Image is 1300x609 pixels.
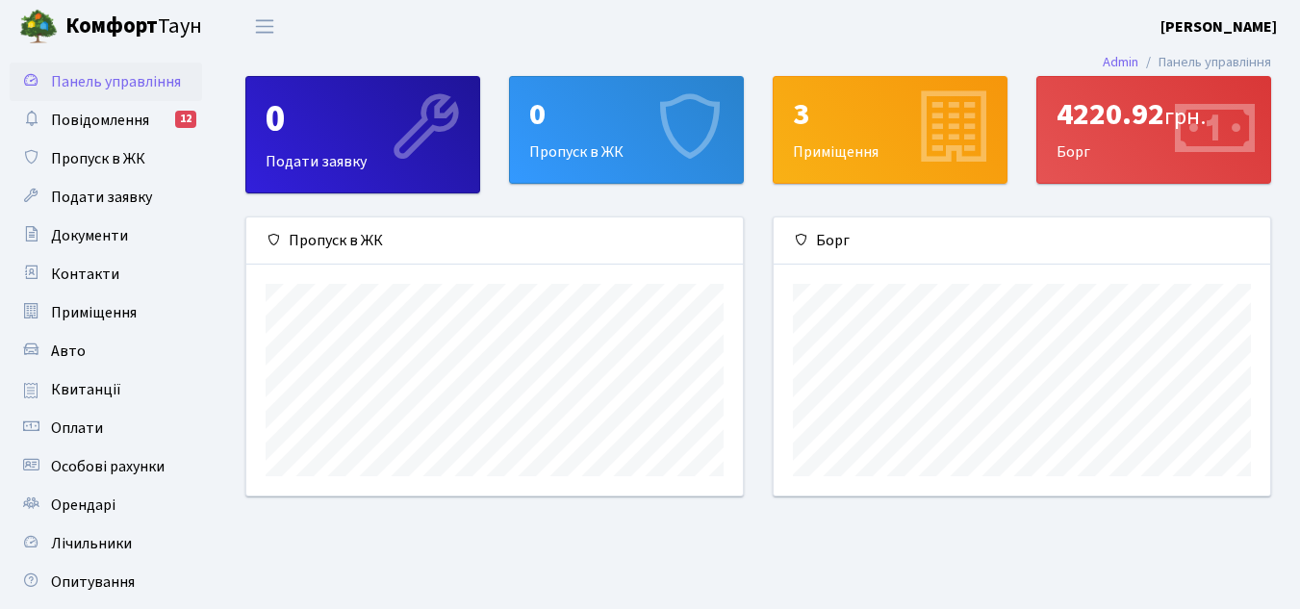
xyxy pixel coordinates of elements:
[1037,77,1270,183] div: Борг
[65,11,202,43] span: Таун
[241,11,289,42] button: Переключити навігацію
[774,217,1270,265] div: Борг
[529,96,724,133] div: 0
[51,571,135,593] span: Опитування
[51,418,103,439] span: Оплати
[1057,96,1251,133] div: 4220.92
[51,71,181,92] span: Панель управління
[10,409,202,447] a: Оплати
[793,96,987,133] div: 3
[1160,16,1277,38] b: [PERSON_NAME]
[510,77,743,183] div: Пропуск в ЖК
[51,341,86,362] span: Авто
[1138,52,1271,73] li: Панель управління
[51,264,119,285] span: Контакти
[51,148,145,169] span: Пропуск в ЖК
[10,178,202,216] a: Подати заявку
[10,140,202,178] a: Пропуск в ЖК
[10,63,202,101] a: Панель управління
[51,225,128,246] span: Документи
[773,76,1007,184] a: 3Приміщення
[51,187,152,208] span: Подати заявку
[266,96,460,142] div: 0
[51,379,121,400] span: Квитанції
[509,76,744,184] a: 0Пропуск в ЖК
[1164,100,1206,134] span: грн.
[10,332,202,370] a: Авто
[1074,42,1300,83] nav: breadcrumb
[774,77,1007,183] div: Приміщення
[19,8,58,46] img: logo.png
[10,524,202,563] a: Лічильники
[10,563,202,601] a: Опитування
[65,11,158,41] b: Комфорт
[10,255,202,293] a: Контакти
[245,76,480,193] a: 0Подати заявку
[51,456,165,477] span: Особові рахунки
[51,110,149,131] span: Повідомлення
[10,486,202,524] a: Орендарі
[175,111,196,128] div: 12
[10,293,202,332] a: Приміщення
[1103,52,1138,72] a: Admin
[246,77,479,192] div: Подати заявку
[246,217,743,265] div: Пропуск в ЖК
[51,495,115,516] span: Орендарі
[51,533,132,554] span: Лічильники
[51,302,137,323] span: Приміщення
[10,447,202,486] a: Особові рахунки
[10,216,202,255] a: Документи
[1160,15,1277,38] a: [PERSON_NAME]
[10,101,202,140] a: Повідомлення12
[10,370,202,409] a: Квитанції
